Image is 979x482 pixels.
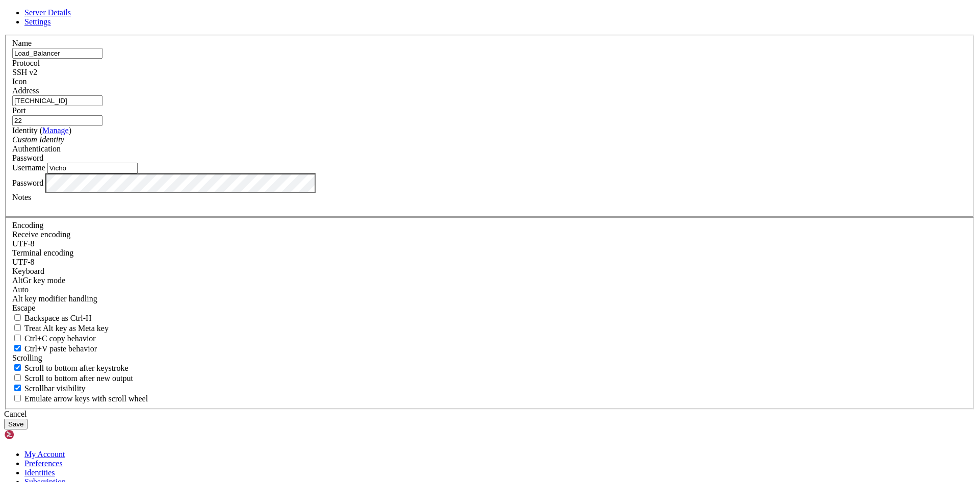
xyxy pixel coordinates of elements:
div: Custom Identity [12,135,967,144]
span: ( ) [40,126,71,135]
label: Name [12,39,32,47]
label: Port [12,106,26,115]
span: Ctrl+V paste behavior [24,344,97,353]
span: Escape [12,303,35,312]
label: Set the expected encoding for data received from the host. If the encodings do not match, visual ... [12,230,70,239]
a: Settings [24,17,51,26]
input: Scrollbar visibility [14,385,21,391]
label: Whether to scroll to the bottom on any keystroke. [12,364,128,372]
div: Escape [12,303,967,313]
input: Server Name [12,48,102,59]
label: Identity [12,126,71,135]
span: Treat Alt key as Meta key [24,324,109,333]
label: Authentication [12,144,61,153]
label: Address [12,86,39,95]
span: Backspace as Ctrl-H [24,314,92,322]
span: SSH v2 [12,68,37,77]
input: Host Name or IP [12,95,102,106]
label: Ctrl+V pastes if true, sends ^V to host if false. Ctrl+Shift+V sends ^V to host if true, pastes i... [12,344,97,353]
span: Scroll to bottom after new output [24,374,133,383]
a: Preferences [24,459,63,468]
input: Ctrl+C copy behavior [14,335,21,341]
div: SSH v2 [12,68,967,77]
div: Password [12,154,967,163]
input: Backspace as Ctrl-H [14,314,21,321]
div: Auto [12,285,967,294]
input: Port Number [12,115,102,126]
label: The vertical scrollbar mode. [12,384,86,393]
span: Auto [12,285,29,294]
span: Ctrl+C copy behavior [24,334,96,343]
label: When using the alternative screen buffer, and DECCKM (Application Cursor Keys) is active, mouse w... [12,394,148,403]
label: Scrolling [12,353,42,362]
span: UTF-8 [12,258,35,266]
label: Password [12,178,43,187]
label: If true, the backspace should send BS ('\x08', aka ^H). Otherwise the backspace key should send '... [12,314,92,322]
label: Scroll to bottom after new output. [12,374,133,383]
span: Scrollbar visibility [24,384,86,393]
label: Keyboard [12,267,44,275]
button: Save [4,419,28,429]
div: UTF-8 [12,258,967,267]
span: UTF-8 [12,239,35,248]
input: Ctrl+V paste behavior [14,345,21,351]
input: Login Username [47,163,138,173]
label: Whether the Alt key acts as a Meta key or as a distinct Alt key. [12,324,109,333]
label: Username [12,163,45,172]
label: Notes [12,193,31,201]
div: UTF-8 [12,239,967,248]
a: Manage [42,126,69,135]
label: Set the expected encoding for data received from the host. If the encodings do not match, visual ... [12,276,65,285]
span: Password [12,154,43,162]
a: Identities [24,468,55,477]
input: Scroll to bottom after keystroke [14,364,21,371]
label: Icon [12,77,27,86]
label: Controls how the Alt key is handled. Escape: Send an ESC prefix. 8-Bit: Add 128 to the typed char... [12,294,97,303]
input: Emulate arrow keys with scroll wheel [14,395,21,401]
a: Server Details [24,8,71,17]
input: Treat Alt key as Meta key [14,324,21,331]
a: My Account [24,450,65,459]
label: Protocol [12,59,40,67]
img: Shellngn [4,429,63,440]
label: Encoding [12,221,43,230]
span: Scroll to bottom after keystroke [24,364,128,372]
div: Cancel [4,410,975,419]
label: The default terminal encoding. ISO-2022 enables character map translations (like graphics maps). ... [12,248,73,257]
i: Custom Identity [12,135,64,144]
input: Scroll to bottom after new output [14,374,21,381]
label: Ctrl-C copies if true, send ^C to host if false. Ctrl-Shift-C sends ^C to host if true, copies if... [12,334,96,343]
span: Emulate arrow keys with scroll wheel [24,394,148,403]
